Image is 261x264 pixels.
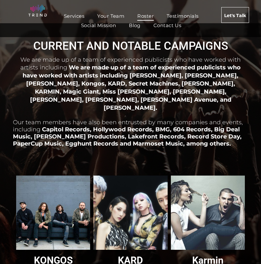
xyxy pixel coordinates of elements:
[131,11,160,21] a: Roster
[13,119,243,133] span: Our team members have also been entrusted by many companies and events, including
[13,126,242,147] span: Capitol Records, Hollywood Records, BMG, 604 Records, Big Deal Music, [PERSON_NAME] Productions, ...
[20,56,241,71] span: We are made up of a team of experienced publicists who have worked with artists including
[221,7,249,23] a: Let's Talk
[171,176,245,249] a: Karmin
[28,5,47,16] img: logo
[147,21,188,30] a: Contact Us
[16,176,90,249] a: Kongos
[93,176,167,249] a: KARD
[160,11,205,21] a: Testimonials
[122,21,147,30] a: Blog
[33,39,228,53] span: CURRENT AND NOTABLE CAMPAIGNS
[75,21,122,30] a: Social Mission
[57,11,91,21] a: Services
[91,11,131,21] a: Your Team
[224,7,246,24] span: Let's Talk
[23,64,241,111] span: We are made up of a team of experienced publicists who have worked with artists including [PERSON...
